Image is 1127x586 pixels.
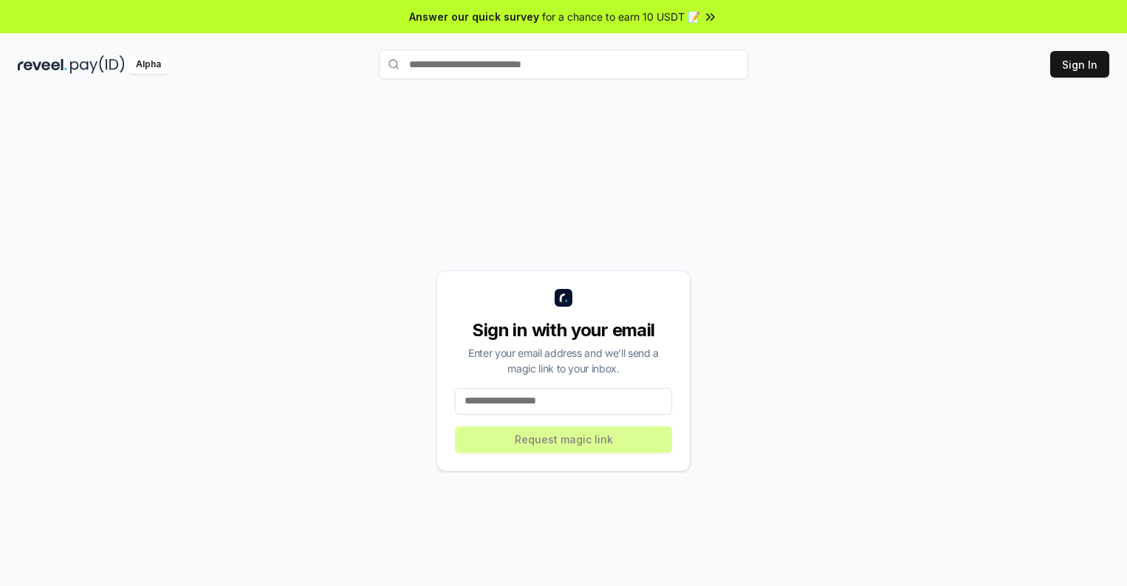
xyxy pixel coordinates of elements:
[128,55,169,74] div: Alpha
[455,345,672,376] div: Enter your email address and we’ll send a magic link to your inbox.
[409,9,539,24] span: Answer our quick survey
[1050,51,1109,78] button: Sign In
[18,55,67,74] img: reveel_dark
[455,318,672,342] div: Sign in with your email
[542,9,700,24] span: for a chance to earn 10 USDT 📝
[70,55,125,74] img: pay_id
[555,289,572,307] img: logo_small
